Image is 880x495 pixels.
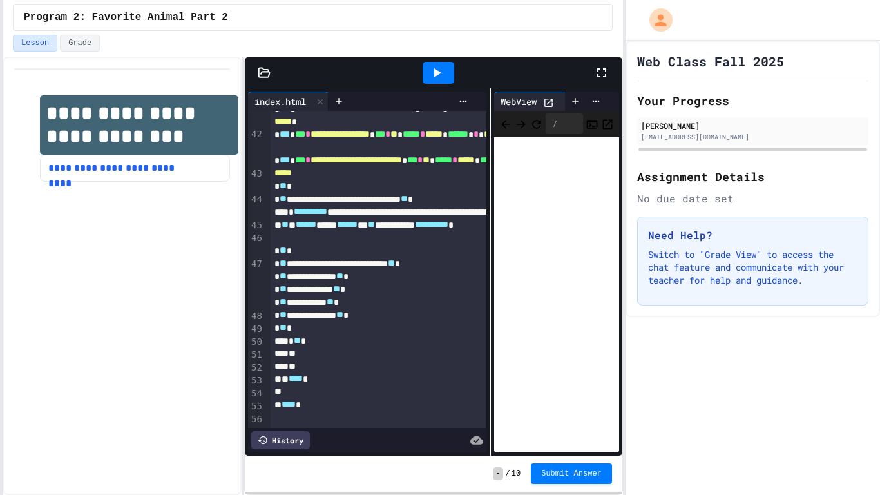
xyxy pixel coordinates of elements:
button: Lesson [13,35,57,52]
h3: Need Help? [648,228,857,243]
div: No due date set [637,191,868,206]
h2: Assignment Details [637,168,868,186]
h1: Web Class Fall 2025 [637,52,784,70]
p: Switch to "Grade View" to access the chat feature and communicate with your teacher for help and ... [648,248,857,287]
div: [PERSON_NAME] [641,120,865,131]
button: Grade [60,35,100,52]
div: My Account [636,5,676,35]
h2: Your Progress [637,92,868,110]
span: Program 2: Favorite Animal Part 2 [24,10,228,25]
div: [EMAIL_ADDRESS][DOMAIN_NAME] [641,132,865,142]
